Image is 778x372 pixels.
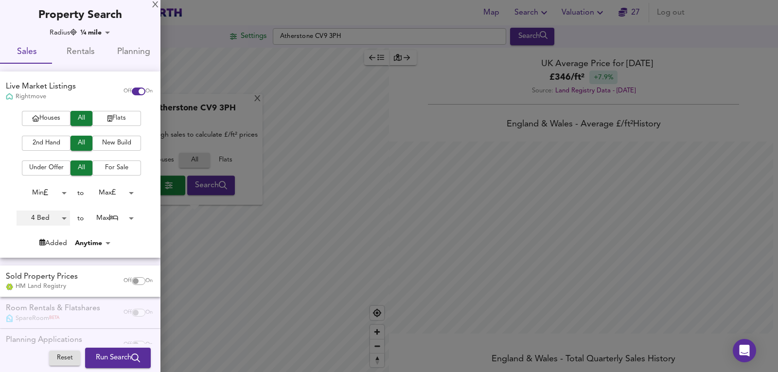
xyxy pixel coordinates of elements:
[6,93,13,101] img: Rightmove
[71,111,92,126] button: All
[54,353,75,364] span: Reset
[27,138,66,149] span: 2nd Hand
[39,238,67,248] div: Added
[92,111,141,126] button: Flats
[71,136,92,151] button: All
[22,160,71,176] button: Under Offer
[6,92,76,101] div: Rightmove
[6,45,48,60] span: Sales
[145,88,153,95] span: On
[96,352,140,364] span: Run Search
[22,136,71,151] button: 2nd Hand
[92,136,141,151] button: New Build
[97,113,136,124] span: Flats
[97,162,136,174] span: For Sale
[92,160,141,176] button: For Sale
[27,113,66,124] span: Houses
[75,113,88,124] span: All
[50,28,77,37] div: Radius
[84,185,137,200] div: Max
[71,160,92,176] button: All
[22,111,71,126] button: Houses
[75,138,88,149] span: All
[85,348,151,368] button: Run Search
[84,211,137,226] div: Max
[72,238,114,248] div: Anytime
[733,339,756,362] div: Open Intercom Messenger
[113,45,155,60] span: Planning
[27,162,66,174] span: Under Offer
[145,277,153,285] span: On
[77,28,113,37] div: ¼ mile
[49,351,80,366] button: Reset
[77,188,84,198] div: to
[97,138,136,149] span: New Build
[6,81,76,92] div: Live Market Listings
[17,185,70,200] div: Min
[6,282,78,291] div: HM Land Registry
[6,271,78,283] div: Sold Property Prices
[152,2,159,9] div: X
[6,283,13,290] img: Land Registry
[124,277,132,285] span: Off
[75,162,88,174] span: All
[124,88,132,95] span: Off
[77,213,84,223] div: to
[17,211,70,226] div: 4 Bed
[59,45,101,60] span: Rentals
